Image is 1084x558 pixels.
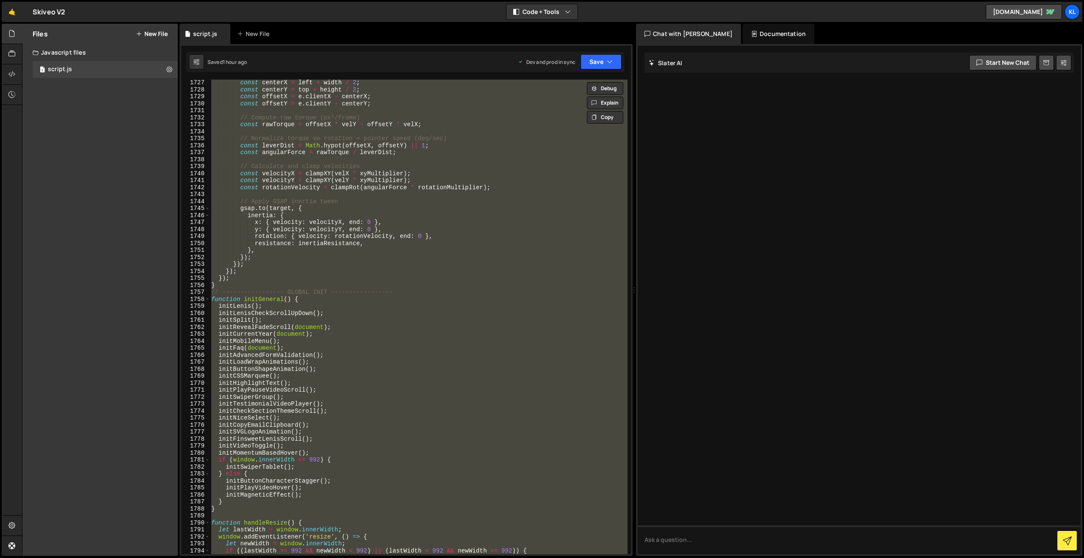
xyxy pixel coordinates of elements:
a: 🤙 [2,2,22,22]
div: 1749 [181,233,210,240]
div: 1730 [181,100,210,108]
div: 1738 [181,156,210,163]
div: 1756 [181,282,210,289]
div: 1745 [181,205,210,212]
div: 1773 [181,401,210,408]
div: Skiveo V2 [33,7,65,17]
div: 1792 [181,533,210,541]
button: Explain [587,97,623,109]
button: Copy [587,111,623,124]
div: 1779 [181,442,210,450]
div: Documentation [743,24,814,44]
div: 1732 [181,114,210,122]
h2: Files [33,29,48,39]
div: 1787 [181,498,210,506]
div: 1741 [181,177,210,184]
div: 1763 [181,331,210,338]
div: 1 hour ago [223,58,247,66]
div: 1748 [181,226,210,233]
div: 1752 [181,254,210,261]
div: 1740 [181,170,210,177]
div: 1782 [181,464,210,471]
button: Code + Tools [506,4,578,19]
div: 1735 [181,135,210,142]
div: 1736 [181,142,210,149]
div: 1757 [181,289,210,296]
div: 1776 [181,422,210,429]
div: 1783 [181,470,210,478]
div: script.js [48,66,72,73]
div: New File [237,30,273,38]
div: 1767 [181,359,210,366]
button: Start new chat [969,55,1037,70]
div: 1771 [181,387,210,394]
div: 1775 [181,414,210,422]
h2: Slater AI [649,59,683,67]
div: 1789 [181,512,210,519]
div: 1780 [181,450,210,457]
div: Saved [207,58,247,66]
div: 1744 [181,198,210,205]
div: Javascript files [22,44,178,61]
div: 1778 [181,436,210,443]
button: New File [136,30,168,37]
div: 1781 [181,456,210,464]
div: 1777 [181,428,210,436]
div: 1746 [181,212,210,219]
div: 1784 [181,478,210,485]
div: 1731 [181,107,210,114]
div: 1764 [181,338,210,345]
div: 1791 [181,526,210,533]
div: 1760 [181,310,210,317]
span: 1 [40,67,45,74]
div: 1755 [181,275,210,282]
div: 1759 [181,303,210,310]
div: 1772 [181,394,210,401]
a: Kl [1065,4,1080,19]
div: 1786 [181,492,210,499]
div: 1790 [181,519,210,527]
div: 1761 [181,317,210,324]
div: 1793 [181,540,210,547]
a: [DOMAIN_NAME] [986,4,1062,19]
button: Debug [587,82,623,95]
div: 1737 [181,149,210,156]
div: 1727 [181,79,210,86]
div: 1788 [181,506,210,513]
div: Dev and prod in sync [518,58,575,66]
div: 1768 [181,366,210,373]
div: 16336/44160.js [33,61,178,78]
div: 1785 [181,484,210,492]
div: Chat with [PERSON_NAME] [636,24,741,44]
div: 1770 [181,380,210,387]
div: 1728 [181,86,210,94]
div: 1743 [181,191,210,198]
div: 1729 [181,93,210,100]
div: 1765 [181,345,210,352]
div: 1751 [181,247,210,254]
div: 1754 [181,268,210,275]
div: 1734 [181,128,210,135]
div: 1750 [181,240,210,247]
div: 1739 [181,163,210,170]
div: 1769 [181,373,210,380]
div: 1762 [181,324,210,331]
div: 1758 [181,296,210,303]
div: 1753 [181,261,210,268]
div: 1794 [181,547,210,555]
div: 1733 [181,121,210,128]
div: 1766 [181,352,210,359]
button: Save [581,54,622,69]
div: 1774 [181,408,210,415]
div: 1742 [181,184,210,191]
div: script.js [193,30,217,38]
div: 1747 [181,219,210,226]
